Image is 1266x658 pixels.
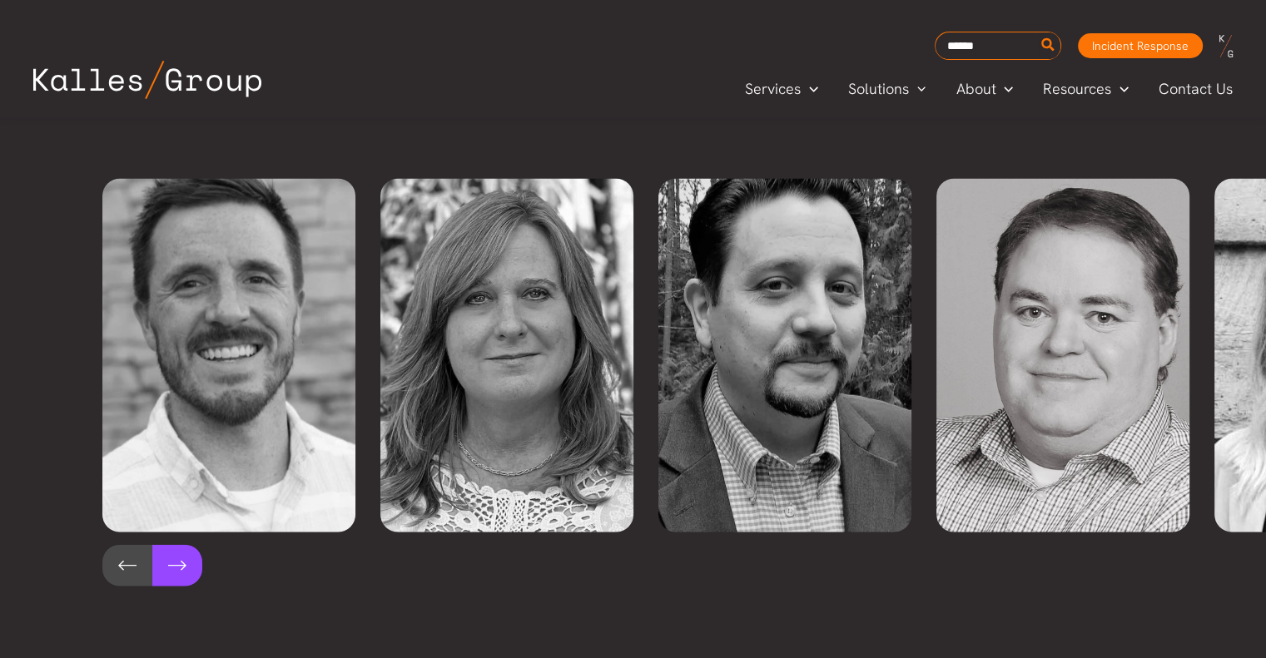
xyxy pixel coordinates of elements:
[745,77,801,101] span: Services
[730,77,833,101] a: ServicesMenu Toggle
[909,77,926,101] span: Menu Toggle
[848,77,909,101] span: Solutions
[941,77,1028,101] a: AboutMenu Toggle
[1043,77,1111,101] span: Resources
[1078,33,1203,58] a: Incident Response
[801,77,818,101] span: Menu Toggle
[1111,77,1129,101] span: Menu Toggle
[1144,77,1249,101] a: Contact Us
[1028,77,1144,101] a: ResourcesMenu Toggle
[956,77,995,101] span: About
[995,77,1013,101] span: Menu Toggle
[1038,32,1059,59] button: Search
[1159,77,1233,101] span: Contact Us
[33,61,261,99] img: Kalles Group
[833,77,941,101] a: SolutionsMenu Toggle
[730,75,1249,102] nav: Primary Site Navigation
